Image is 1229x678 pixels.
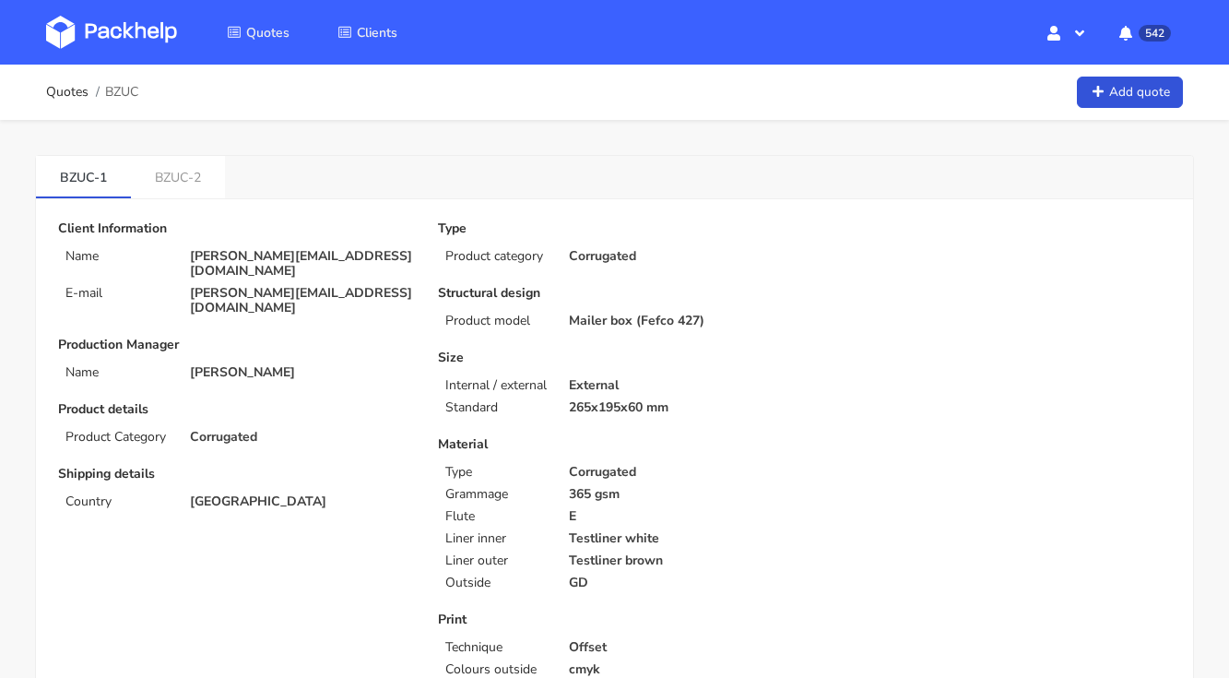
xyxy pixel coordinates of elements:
p: GD [569,576,791,590]
p: Product Category [65,430,168,445]
p: Mailer box (Fefco 427) [569,314,791,328]
a: Add quote [1077,77,1183,109]
a: Clients [315,16,420,49]
p: [PERSON_NAME][EMAIL_ADDRESS][DOMAIN_NAME] [190,249,412,279]
p: Type [445,465,548,480]
p: Product details [58,402,412,417]
p: 265x195x60 mm [569,400,791,415]
p: Liner outer [445,553,548,568]
button: 542 [1105,16,1183,49]
p: Corrugated [569,465,791,480]
p: Corrugated [190,430,412,445]
p: Product category [445,249,548,264]
a: BZUC-1 [36,156,131,196]
a: Quotes [46,85,89,100]
p: E [569,509,791,524]
p: Flute [445,509,548,524]
nav: breadcrumb [46,74,138,111]
p: Material [438,437,792,452]
span: BZUC [105,85,138,100]
p: Product model [445,314,548,328]
p: Liner inner [445,531,548,546]
p: Type [438,221,792,236]
p: Testliner brown [569,553,791,568]
img: Dashboard [46,16,177,49]
span: Quotes [246,24,290,42]
p: Technique [445,640,548,655]
p: Colours outside [445,662,548,677]
p: Name [65,249,168,264]
p: Outside [445,576,548,590]
p: Offset [569,640,791,655]
p: Testliner white [569,531,791,546]
span: Clients [357,24,397,42]
p: Grammage [445,487,548,502]
a: BZUC-2 [131,156,225,196]
p: Internal / external [445,378,548,393]
p: Size [438,351,792,365]
p: Name [65,365,168,380]
p: [PERSON_NAME] [190,365,412,380]
p: Corrugated [569,249,791,264]
p: Production Manager [58,338,412,352]
p: Country [65,494,168,509]
span: 542 [1139,25,1171,42]
p: Shipping details [58,467,412,482]
p: Structural design [438,286,792,301]
p: E-mail [65,286,168,301]
p: [PERSON_NAME][EMAIL_ADDRESS][DOMAIN_NAME] [190,286,412,315]
p: Standard [445,400,548,415]
p: Print [438,613,792,627]
p: Client Information [58,221,412,236]
p: 365 gsm [569,487,791,502]
p: cmyk [569,662,791,677]
a: Quotes [205,16,312,49]
p: [GEOGRAPHIC_DATA] [190,494,412,509]
p: External [569,378,791,393]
